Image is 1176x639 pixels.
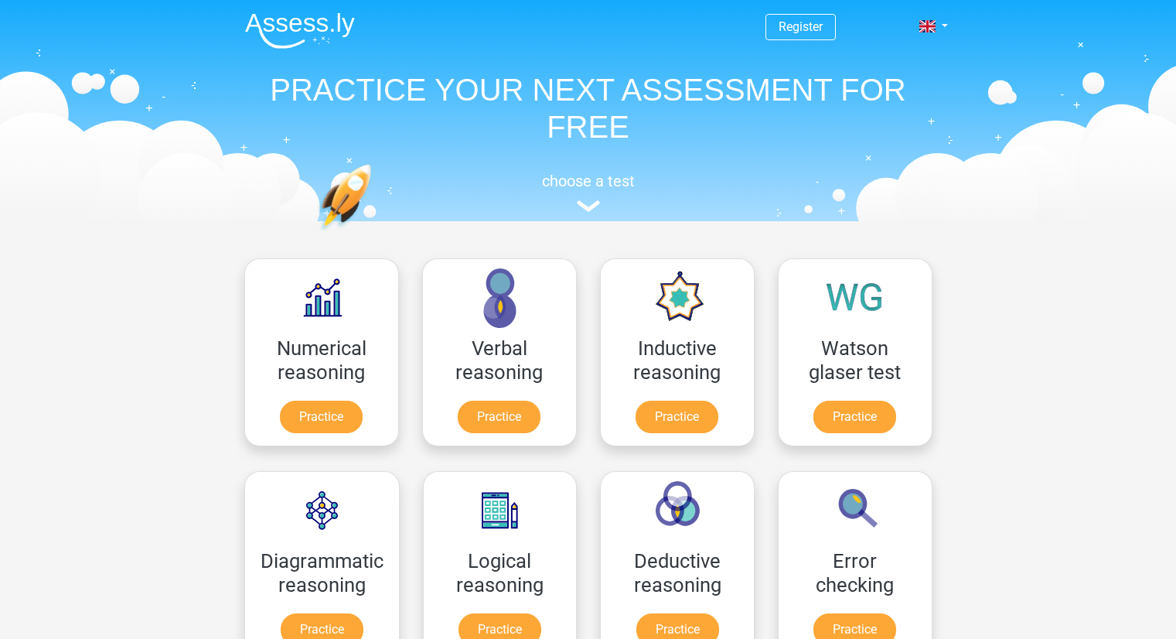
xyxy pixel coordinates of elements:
[233,172,944,190] h5: choose a test
[577,200,600,212] img: assessment
[280,401,363,433] a: Practice
[636,401,718,433] a: Practice
[318,164,431,304] img: practice
[233,71,944,145] h1: PRACTICE YOUR NEXT ASSESSMENT FOR FREE
[245,12,355,49] img: Assessly
[458,401,540,433] a: Practice
[813,401,896,433] a: Practice
[779,19,823,34] a: Register
[233,172,944,213] a: choose a test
